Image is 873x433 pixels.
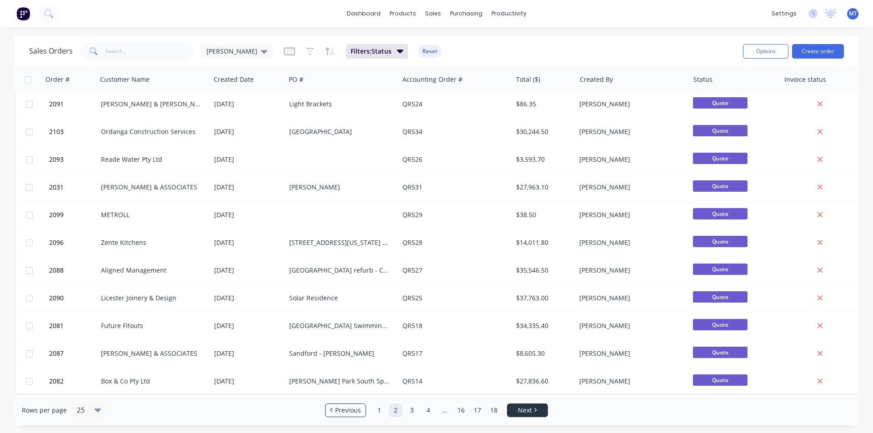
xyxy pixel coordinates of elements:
[46,118,101,145] button: 2103
[516,349,569,358] div: $8,605.30
[516,155,569,164] div: $3,593.70
[421,403,435,417] a: Page 4
[402,127,422,136] a: QR534
[101,155,202,164] div: Reade Water Pty Ltd
[45,75,70,84] div: Order #
[693,347,748,358] span: Quote
[101,210,202,219] div: METROLL
[289,127,390,136] div: [GEOGRAPHIC_DATA]
[402,321,422,330] a: QR518
[518,406,532,415] span: Next
[214,321,282,330] div: [DATE]
[214,349,282,358] div: [DATE]
[693,153,748,164] span: Quote
[49,210,64,219] span: 2099
[214,210,282,219] div: [DATE]
[214,155,282,164] div: [DATE]
[385,7,421,20] div: products
[693,208,748,219] span: Quote
[507,406,547,415] a: Next page
[516,238,569,247] div: $14,011.80
[101,127,202,136] div: Ordanga Construction Services
[206,46,257,56] span: [PERSON_NAME]
[516,294,569,303] div: $37,763.00
[321,403,552,417] ul: Pagination
[289,75,303,84] div: PO #
[743,44,788,59] button: Options
[46,229,101,256] button: 2096
[693,374,748,386] span: Quote
[335,406,361,415] span: Previous
[693,97,748,109] span: Quote
[580,75,613,84] div: Created By
[767,7,801,20] div: settings
[402,210,422,219] a: QR529
[49,155,64,164] span: 2093
[49,349,64,358] span: 2087
[49,100,64,109] span: 2091
[289,377,390,386] div: [PERSON_NAME] Park South Sports Club
[289,100,390,109] div: Light Brackets
[516,377,569,386] div: $27,836.60
[402,75,462,84] div: Accounting Order #
[46,90,101,118] button: 2091
[101,100,202,109] div: [PERSON_NAME] & [PERSON_NAME] Electrical
[214,100,282,109] div: [DATE]
[22,406,67,415] span: Rows per page
[46,368,101,395] button: 2082
[454,403,468,417] a: Page 16
[421,7,446,20] div: sales
[351,47,391,56] span: Filters: Status
[471,403,484,417] a: Page 17
[346,44,408,59] button: Filters:Status
[487,7,531,20] div: productivity
[101,321,202,330] div: Future Fitouts
[289,294,390,303] div: Solar Residence
[516,100,569,109] div: $86.35
[49,294,64,303] span: 2090
[402,377,422,385] a: QR514
[214,127,282,136] div: [DATE]
[49,127,64,136] span: 2103
[214,377,282,386] div: [DATE]
[579,210,680,219] div: [PERSON_NAME]
[101,266,202,275] div: Aligned Management
[29,47,73,55] h1: Sales Orders
[516,75,540,84] div: Total ($)
[49,266,64,275] span: 2088
[46,340,101,367] button: 2087
[579,321,680,330] div: [PERSON_NAME]
[693,236,748,247] span: Quote
[438,403,452,417] a: Jump forward
[516,127,569,136] div: $30,244.50
[342,7,385,20] a: dashboard
[579,266,680,275] div: [PERSON_NAME]
[693,319,748,330] span: Quote
[402,238,422,247] a: QR528
[579,294,680,303] div: [PERSON_NAME]
[214,294,282,303] div: [DATE]
[101,349,202,358] div: [PERSON_NAME] & ASSOCIATES
[784,75,826,84] div: Invoice status
[101,183,202,192] div: [PERSON_NAME] & ASSOCIATES
[579,155,680,164] div: [PERSON_NAME]
[49,377,64,386] span: 2082
[49,183,64,192] span: 2031
[46,257,101,284] button: 2088
[402,349,422,358] a: QR517
[326,406,366,415] a: Previous page
[214,75,254,84] div: Created Date
[516,210,569,219] div: $38.50
[693,180,748,192] span: Quote
[100,75,150,84] div: Customer Name
[289,266,390,275] div: [GEOGRAPHIC_DATA] refurb - C Block
[693,75,712,84] div: Status
[214,183,282,192] div: [DATE]
[101,377,202,386] div: Box & Co Pty Ltd
[579,127,680,136] div: [PERSON_NAME]
[389,403,402,417] a: Page 2 is your current page
[289,349,390,358] div: Sandford - [PERSON_NAME]
[579,183,680,192] div: [PERSON_NAME]
[402,294,422,302] a: QR525
[419,45,441,58] button: Reset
